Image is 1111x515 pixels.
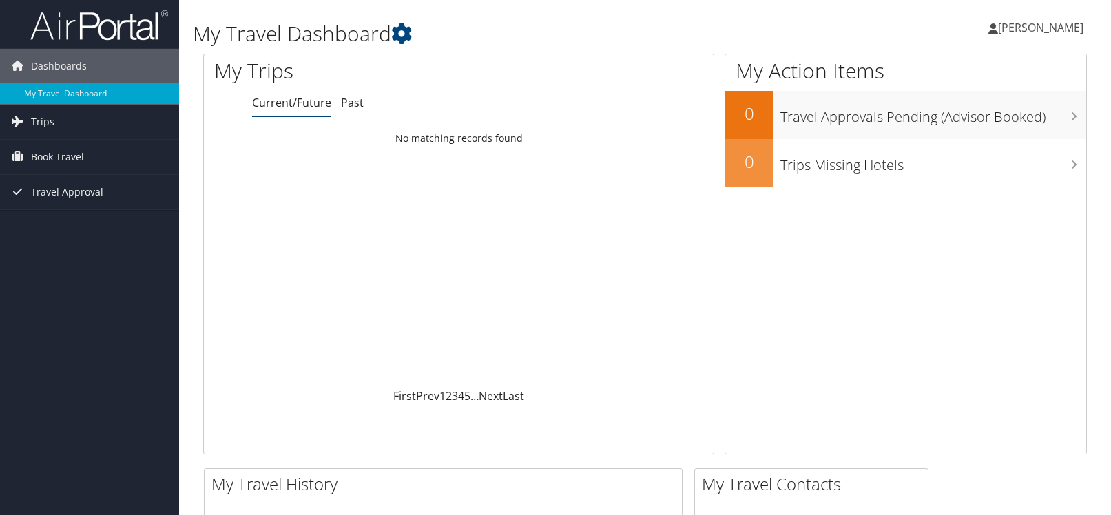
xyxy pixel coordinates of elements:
[725,139,1086,187] a: 0Trips Missing Hotels
[204,126,714,151] td: No matching records found
[470,388,479,403] span: …
[341,95,364,110] a: Past
[393,388,416,403] a: First
[31,140,84,174] span: Book Travel
[464,388,470,403] a: 5
[725,150,773,174] h2: 0
[214,56,491,85] h1: My Trips
[193,19,796,48] h1: My Travel Dashboard
[446,388,452,403] a: 2
[31,105,54,139] span: Trips
[452,388,458,403] a: 3
[780,101,1086,127] h3: Travel Approvals Pending (Advisor Booked)
[725,56,1086,85] h1: My Action Items
[458,388,464,403] a: 4
[780,149,1086,175] h3: Trips Missing Hotels
[702,472,928,496] h2: My Travel Contacts
[31,49,87,83] span: Dashboards
[725,102,773,125] h2: 0
[211,472,682,496] h2: My Travel History
[31,175,103,209] span: Travel Approval
[30,9,168,41] img: airportal-logo.png
[503,388,524,403] a: Last
[988,7,1097,48] a: [PERSON_NAME]
[439,388,446,403] a: 1
[416,388,439,403] a: Prev
[725,91,1086,139] a: 0Travel Approvals Pending (Advisor Booked)
[479,388,503,403] a: Next
[998,20,1083,35] span: [PERSON_NAME]
[252,95,331,110] a: Current/Future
